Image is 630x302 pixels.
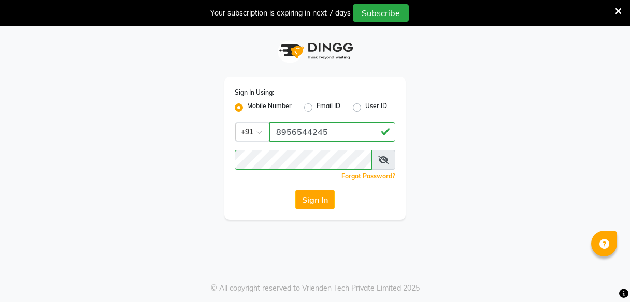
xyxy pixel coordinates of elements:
label: Mobile Number [247,101,292,114]
input: Username [235,150,372,170]
div: Your subscription is expiring in next 7 days [210,8,351,19]
input: Username [269,122,395,142]
button: Sign In [295,190,335,209]
label: Email ID [317,101,340,114]
iframe: chat widget [586,261,620,292]
label: Sign In Using: [235,88,274,97]
button: Subscribe [353,4,409,22]
a: Forgot Password? [341,172,395,180]
img: logo1.svg [274,36,356,66]
label: User ID [365,101,387,114]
